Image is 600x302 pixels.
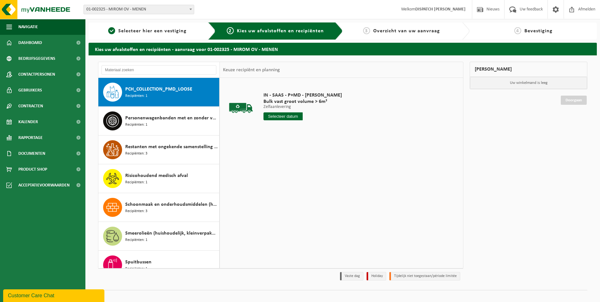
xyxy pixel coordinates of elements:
span: Product Shop [18,161,47,177]
span: Restanten met ongekende samenstelling (huishoudelijk) [125,143,218,151]
div: Keuze recipiënt en planning [220,62,283,78]
span: 2 [227,27,234,34]
span: 4 [514,27,521,34]
span: Bevestiging [524,28,553,34]
span: Spuitbussen [125,258,152,266]
button: Schoonmaak en onderhoudsmiddelen (huishoudelijk) Recipiënten: 3 [98,193,220,222]
span: Dashboard [18,35,42,51]
button: Personenwagenbanden met en zonder velg Recipiënten: 1 [98,107,220,135]
iframe: chat widget [3,288,106,302]
span: Recipiënten: 3 [125,151,147,157]
span: Bulk vast groot volume > 6m³ [263,98,342,105]
span: Overzicht van uw aanvraag [373,28,440,34]
div: [PERSON_NAME] [470,62,587,77]
span: Selecteer hier een vestiging [118,28,187,34]
li: Holiday [367,272,386,280]
li: Tijdelijk niet toegestaan/période limitée [389,272,460,280]
p: Zelfaanlevering [263,105,342,109]
strong: DISPATCH [PERSON_NAME] [415,7,466,12]
span: Risicohoudend medisch afval [125,172,188,179]
span: Recipiënten: 1 [125,93,147,99]
span: Recipiënten: 1 [125,237,147,243]
a: Doorgaan [561,96,587,105]
button: Risicohoudend medisch afval Recipiënten: 1 [98,164,220,193]
span: Documenten [18,146,45,161]
input: Materiaal zoeken [102,65,216,75]
span: Contactpersonen [18,66,55,82]
span: Kies uw afvalstoffen en recipiënten [237,28,324,34]
span: Smeerolieën (huishoudelijk, kleinverpakking) [125,230,218,237]
span: 1 [108,27,115,34]
span: 3 [363,27,370,34]
span: PCH_COLLECTION_PMD_LOOSE [125,85,192,93]
span: Schoonmaak en onderhoudsmiddelen (huishoudelijk) [125,201,218,208]
span: Recipiënten: 3 [125,208,147,214]
span: Contracten [18,98,43,114]
span: Acceptatievoorwaarden [18,177,70,193]
span: Recipiënten: 1 [125,122,147,128]
span: Recipiënten: 1 [125,266,147,272]
h2: Kies uw afvalstoffen en recipiënten - aanvraag voor 01-002325 - MIROM OV - MENEN [89,43,597,55]
button: Restanten met ongekende samenstelling (huishoudelijk) Recipiënten: 3 [98,135,220,164]
span: 01-002325 - MIROM OV - MENEN [84,5,194,14]
button: Spuitbussen Recipiënten: 1 [98,251,220,280]
span: Recipiënten: 1 [125,179,147,186]
li: Vaste dag [340,272,363,280]
input: Selecteer datum [263,112,303,120]
span: IN - SAAS - P+MD - [PERSON_NAME] [263,92,342,98]
span: Navigatie [18,19,38,35]
button: PCH_COLLECTION_PMD_LOOSE Recipiënten: 1 [98,78,220,107]
button: Smeerolieën (huishoudelijk, kleinverpakking) Recipiënten: 1 [98,222,220,251]
span: Bedrijfsgegevens [18,51,55,66]
span: Rapportage [18,130,43,146]
a: 1Selecteer hier een vestiging [92,27,203,35]
span: Kalender [18,114,38,130]
p: Uw winkelmand is leeg [470,77,587,89]
span: Personenwagenbanden met en zonder velg [125,114,218,122]
span: Gebruikers [18,82,42,98]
